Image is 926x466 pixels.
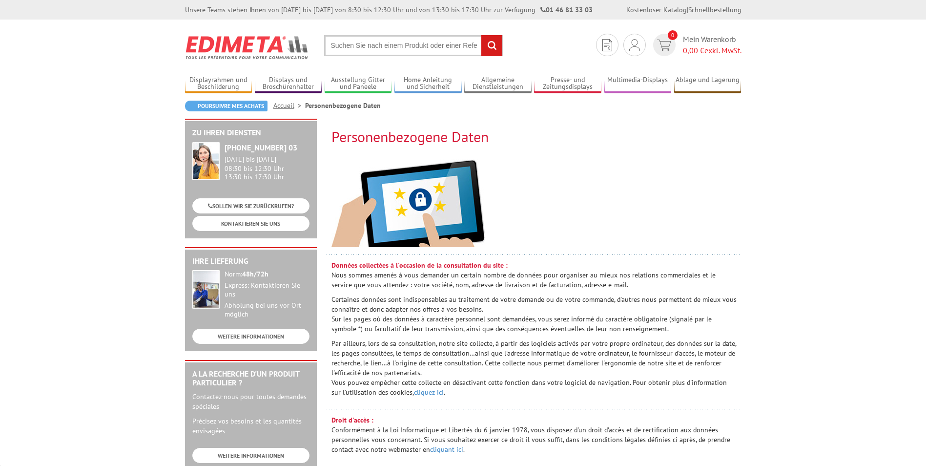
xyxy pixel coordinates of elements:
p: Contactez-nous pour toutes demandes spéciales [192,392,309,411]
a: Multimedia-Displays [604,76,672,92]
a: Allgemeine Dienstleistungen [464,76,532,92]
img: widget-service.jpg [192,142,220,180]
a: cliquez ici [414,388,444,397]
a: KONTAKTIEREN SIE UNS [192,216,309,231]
font: | [626,5,741,14]
div: [DATE] bis [DATE] [225,155,309,164]
span: 0 [668,30,678,40]
a: WEITERE INFORMATIONEN [192,329,309,344]
a: Displayrahmen und Beschilderung [185,76,252,92]
a: Kostenloser Katalog [626,5,687,14]
p: Conformément à la Loi Informatique et Libertés du 6 janvier 1978, vous disposez d'un droit d'accè... [331,415,737,454]
a: SOLLEN WIR SIE ZURÜCKRUFEN? [192,198,309,213]
a: Poursuivre mes achats [185,101,268,111]
a: Presse- und Zeitungsdisplays [534,76,601,92]
a: WEITERE INFORMATIONEN [192,448,309,463]
p: Nous sommes amenés à vous demander un certain nombre de données pour organiser au mieux nos relat... [331,260,737,290]
a: cliquant ici [430,445,463,454]
p: Par ailleurs, lors de sa consultation, notre site collecte, à partir des logiciels activés par vo... [331,339,737,397]
strong: [PHONE_NUMBER] 03 [225,143,297,152]
span: 0,00 € [683,45,704,55]
font: 01 46 81 33 03 [546,5,593,14]
font: Unsere Teams stehen Ihnen von [DATE] bis [DATE] von 8:30 bis 12:30 Uhr und von 13:30 bis 17:30 Uh... [185,5,535,14]
strong: Droit d'accès : [331,416,373,424]
a: Accueil [273,101,305,110]
p: Certaines données sont indispensables au traitement de votre demande ou de votre commande, d'autr... [331,295,737,334]
h2: Ihre Lieferung [192,257,309,266]
img: donnees-personnelles.jpg [331,159,486,247]
a: Ablage und Lagerung [674,76,741,92]
font: exkl. MwSt. [683,45,741,55]
font: Mein Warenkorb [683,34,736,44]
img: widget-livraison.jpg [192,270,220,309]
font: Norm: [225,270,268,278]
a: Schnellbestellung [688,5,741,14]
input: Suchen Sie nach einem Produkt oder einer Referenz... [324,35,503,56]
input: Forschung [481,35,502,56]
a: Schnelles Angebot 0 Mein Warenkorb 0,00 €exkl. MwSt. [651,34,741,56]
a: Displays und Broschürenhalter [255,76,322,92]
font: 08:30 bis 12:30 Uhr 13:30 bis 17:30 Uhr [225,164,284,181]
p: Précisez vos besoins et les quantités envisagées [192,416,309,436]
strong: Données collectées à l'occasion de la consultation du site : [331,261,508,270]
h2: Zu Ihren Diensten [192,128,309,137]
div: Abholung bei uns vor Ort möglich [225,301,309,319]
img: Edimeta [185,29,309,65]
img: Schnelles Angebot [657,40,671,51]
a: Home Anleitung und Sicherheit [394,76,462,92]
h2: Personenbezogene Daten [331,128,741,145]
a: Ausstellung Gitter und Paneele [325,76,392,92]
img: Schnelles Angebot [629,39,640,51]
img: Schnelles Angebot [602,39,612,51]
li: Personenbezogene Daten [305,101,381,110]
font: SOLLEN WIR SIE ZURÜCKRUFEN? [212,202,294,210]
div: Express: Kontaktieren Sie uns [225,281,309,299]
strong: 48h/72h [242,270,268,278]
h2: A la recherche d'un produit particulier ? [192,370,309,387]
